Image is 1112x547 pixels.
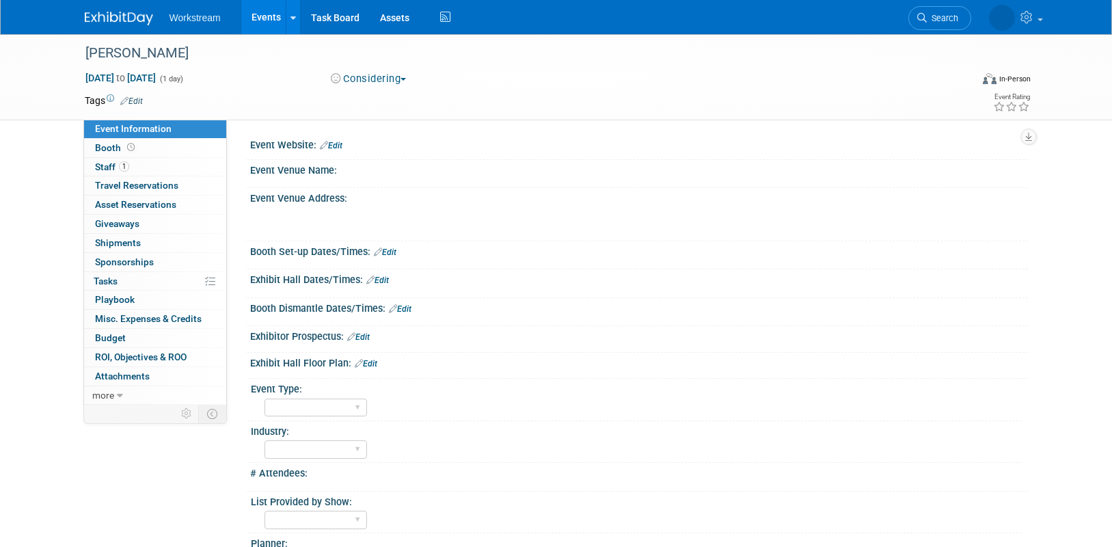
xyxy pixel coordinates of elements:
[124,142,137,152] span: Booth not reserved yet
[95,180,178,191] span: Travel Reservations
[84,196,226,214] a: Asset Reservations
[85,94,143,107] td: Tags
[84,158,226,176] a: Staff1
[95,294,135,305] span: Playbook
[251,379,1022,396] div: Event Type:
[84,176,226,195] a: Travel Reservations
[347,332,370,342] a: Edit
[92,390,114,401] span: more
[250,298,1028,316] div: Booth Dismantle Dates/Times:
[251,421,1022,438] div: Industry:
[84,120,226,138] a: Event Information
[85,72,157,84] span: [DATE] [DATE]
[84,329,226,347] a: Budget
[927,13,958,23] span: Search
[95,313,202,324] span: Misc. Expenses & Credits
[120,96,143,106] a: Edit
[159,75,183,83] span: (1 day)
[84,348,226,366] a: ROI, Objectives & ROO
[374,248,396,257] a: Edit
[250,241,1028,259] div: Booth Set-up Dates/Times:
[95,351,187,362] span: ROI, Objectives & ROO
[326,72,411,86] button: Considering
[250,269,1028,287] div: Exhibit Hall Dates/Times:
[84,253,226,271] a: Sponsorships
[81,41,951,66] div: [PERSON_NAME]
[95,218,139,229] span: Giveaways
[84,310,226,328] a: Misc. Expenses & Credits
[355,359,377,369] a: Edit
[250,188,1028,205] div: Event Venue Address:
[993,94,1030,101] div: Event Rating
[84,291,226,309] a: Playbook
[95,123,172,134] span: Event Information
[366,276,389,285] a: Edit
[95,161,129,172] span: Staff
[999,74,1031,84] div: In-Person
[119,161,129,172] span: 1
[250,463,1028,480] div: # Attendees:
[250,135,1028,152] div: Event Website:
[95,142,137,153] span: Booth
[84,272,226,291] a: Tasks
[250,160,1028,177] div: Event Venue Name:
[251,492,1022,509] div: List Provided by Show:
[389,304,411,314] a: Edit
[95,256,154,267] span: Sponsorships
[84,234,226,252] a: Shipments
[94,276,118,286] span: Tasks
[989,5,1015,31] img: Tatia Meghdadi
[95,332,126,343] span: Budget
[95,237,141,248] span: Shipments
[95,199,176,210] span: Asset Reservations
[85,12,153,25] img: ExhibitDay
[84,139,226,157] a: Booth
[84,215,226,233] a: Giveaways
[169,12,221,23] span: Workstream
[320,141,342,150] a: Edit
[983,73,996,84] img: Format-Inperson.png
[250,326,1028,344] div: Exhibitor Prospectus:
[114,72,127,83] span: to
[908,6,971,30] a: Search
[198,405,226,423] td: Toggle Event Tabs
[84,386,226,405] a: more
[891,71,1031,92] div: Event Format
[95,371,150,382] span: Attachments
[84,367,226,386] a: Attachments
[175,405,199,423] td: Personalize Event Tab Strip
[250,353,1028,371] div: Exhibit Hall Floor Plan:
